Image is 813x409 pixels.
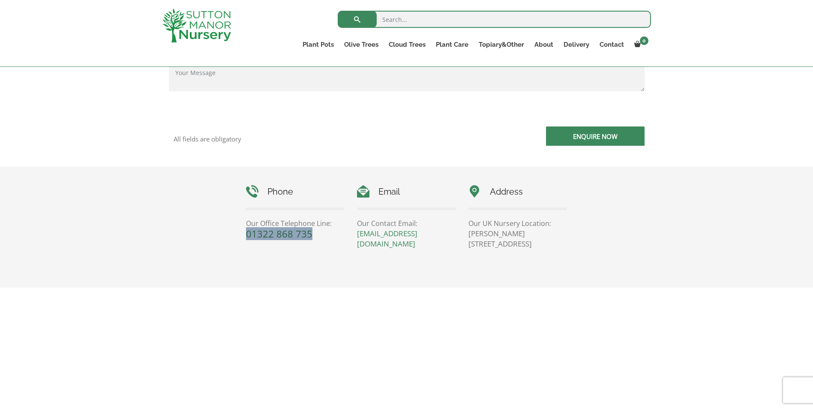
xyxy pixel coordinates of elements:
p: Our Contact Email: [357,218,456,229]
a: Delivery [558,39,594,51]
input: Search... [338,11,651,28]
h4: Address [468,185,567,198]
h4: Phone [246,185,345,198]
input: Enquire Now [546,126,645,146]
a: Topiary&Other [474,39,529,51]
a: Plant Care [431,39,474,51]
a: 0 [629,39,651,51]
h4: Email [357,185,456,198]
a: Plant Pots [297,39,339,51]
a: Cloud Trees [384,39,431,51]
a: Olive Trees [339,39,384,51]
span: 0 [640,36,648,45]
a: About [529,39,558,51]
img: logo [162,9,231,42]
p: [PERSON_NAME][STREET_ADDRESS] [468,229,567,249]
a: [EMAIL_ADDRESS][DOMAIN_NAME] [357,229,417,249]
a: Contact [594,39,629,51]
p: Our Office Telephone Line: [246,218,345,229]
p: Our UK Nursery Location: [468,218,567,229]
p: All fields are obligatory [174,135,400,143]
a: 01322 868 735 [246,227,312,240]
